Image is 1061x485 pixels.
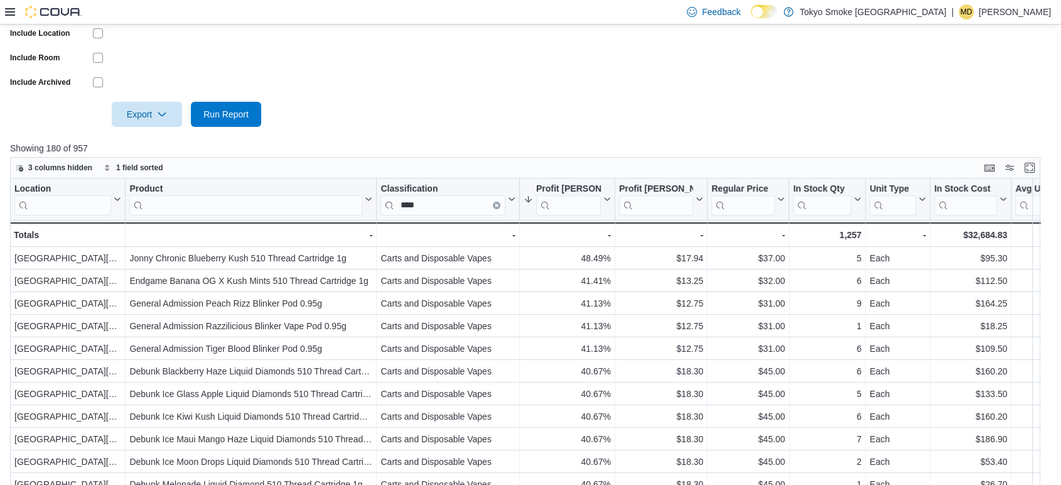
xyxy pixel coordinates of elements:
button: Location [14,183,121,215]
div: Carts and Disposable Vapes [380,341,515,356]
div: Profit Margin (%) [536,183,601,215]
div: 41.13% [524,319,611,334]
div: [GEOGRAPHIC_DATA][PERSON_NAME] [14,386,121,401]
span: Dark Mode [751,18,751,19]
div: $12.75 [619,341,703,356]
div: $18.30 [619,409,703,424]
span: MD [961,4,972,19]
div: Profit [PERSON_NAME] (%) [536,183,601,195]
div: Carts and Disposable Vapes [380,319,515,334]
div: - [870,227,926,242]
div: Each [870,454,926,469]
div: In Stock Qty [793,183,851,215]
div: Debunk Blackberry Haze Liquid Diamonds 510 Thread Cartridge 1g [129,364,372,379]
div: [GEOGRAPHIC_DATA][PERSON_NAME] [14,409,121,424]
div: 2 [794,454,862,469]
div: Matthew Dodgson [959,4,974,19]
button: Regular Price [711,183,785,215]
div: Endgame Banana OG X Kush Mints 510 Thread Cartridge 1g [129,273,372,288]
div: $109.50 [934,341,1007,356]
div: Unit Type [870,183,916,215]
div: 41.13% [524,341,611,356]
div: 41.13% [524,296,611,311]
div: Each [870,386,926,401]
div: 48.49% [524,251,611,266]
div: - [129,227,372,242]
div: 7 [794,432,862,447]
span: Feedback [702,6,740,18]
div: General Admission Razzilicious Blinker Vape Pod 0.95g [129,319,372,334]
div: 5 [794,251,862,266]
p: [PERSON_NAME] [979,4,1051,19]
button: Product [129,183,372,215]
button: ClassificationClear input [380,183,515,215]
div: Each [870,432,926,447]
div: $18.30 [619,364,703,379]
label: Include Room [10,53,60,63]
div: Profit Margin ($) [619,183,693,215]
button: Clear input [493,201,500,209]
input: Dark Mode [751,5,777,18]
div: $12.75 [619,296,703,311]
div: $18.30 [619,432,703,447]
div: In Stock Qty [793,183,851,195]
span: Export [119,102,175,127]
div: Regular Price [711,183,775,215]
div: [GEOGRAPHIC_DATA][PERSON_NAME] [14,319,121,334]
div: 1 [794,319,862,334]
div: $160.20 [934,364,1007,379]
div: In Stock Cost [934,183,997,195]
img: Cova [25,6,82,18]
button: Keyboard shortcuts [982,160,997,175]
button: Run Report [191,102,261,127]
div: Totals [14,227,121,242]
div: $18.25 [934,319,1007,334]
div: Carts and Disposable Vapes [380,296,515,311]
div: Product [129,183,362,215]
div: Profit [PERSON_NAME] ($) [619,183,693,195]
div: Product [129,183,362,195]
div: $37.00 [711,251,785,266]
p: | [951,4,954,19]
div: Carts and Disposable Vapes [380,364,515,379]
div: Location [14,183,111,215]
div: [GEOGRAPHIC_DATA][PERSON_NAME] [14,251,121,266]
div: Each [870,273,926,288]
div: $45.00 [711,432,785,447]
div: Carts and Disposable Vapes [380,386,515,401]
button: 3 columns hidden [11,160,97,175]
div: $45.00 [711,386,785,401]
div: Regular Price [711,183,775,195]
div: $45.00 [711,364,785,379]
div: 40.67% [524,409,611,424]
div: Carts and Disposable Vapes [380,409,515,424]
div: $45.00 [711,454,785,469]
div: $31.00 [711,296,785,311]
div: Carts and Disposable Vapes [380,454,515,469]
span: 3 columns hidden [28,163,92,173]
label: Include Archived [10,77,70,87]
label: Include Location [10,28,70,38]
div: - [711,227,785,242]
div: - [380,227,515,242]
div: $112.50 [934,273,1007,288]
div: $18.30 [619,454,703,469]
div: $13.25 [619,273,703,288]
div: $133.50 [934,386,1007,401]
div: Location [14,183,111,195]
div: $186.90 [934,432,1007,447]
div: Debunk Ice Maui Mango Haze Liquid Diamonds 510 Thread Cartridge 1g [129,432,372,447]
div: Each [870,409,926,424]
button: 1 field sorted [99,160,168,175]
div: Debunk Ice Kiwi Kush Liquid Diamonds 510 Thread Cartridge 1g [129,409,372,424]
button: In Stock Cost [934,183,1007,215]
button: In Stock Qty [793,183,861,215]
div: 5 [794,386,862,401]
button: Unit Type [870,183,926,215]
div: [GEOGRAPHIC_DATA][PERSON_NAME] [14,432,121,447]
button: Export [112,102,182,127]
div: $53.40 [934,454,1007,469]
p: Showing 180 of 957 [10,142,1051,155]
div: 40.67% [524,432,611,447]
div: Each [870,251,926,266]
